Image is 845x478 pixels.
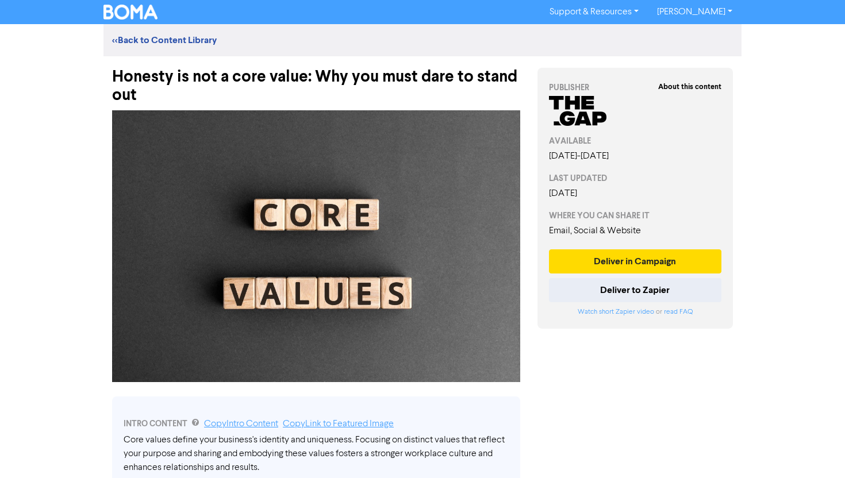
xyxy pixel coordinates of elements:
div: or [549,307,721,317]
div: WHERE YOU CAN SHARE IT [549,210,721,222]
a: [PERSON_NAME] [648,3,742,21]
div: LAST UPDATED [549,172,721,184]
div: INTRO CONTENT [124,417,509,431]
a: Watch short Zapier video [578,309,654,315]
div: [DATE] - [DATE] [549,149,721,163]
div: Email, Social & Website [549,224,721,238]
div: AVAILABLE [549,135,721,147]
strong: About this content [658,82,721,91]
button: Deliver in Campaign [549,249,721,273]
a: read FAQ [664,309,693,315]
button: Deliver to Zapier [549,278,721,302]
div: [DATE] [549,187,721,201]
a: Copy Link to Featured Image [283,419,394,429]
div: Core values define your business's identity and uniqueness. Focusing on distinct values that refl... [124,433,509,475]
div: Honesty is not a core value: Why you must dare to stand out [112,56,520,105]
div: PUBLISHER [549,82,721,94]
a: <<Back to Content Library [112,34,217,46]
iframe: Chat Widget [788,423,845,478]
a: Copy Intro Content [204,419,278,429]
a: Support & Resources [540,3,648,21]
img: BOMA Logo [103,5,158,20]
